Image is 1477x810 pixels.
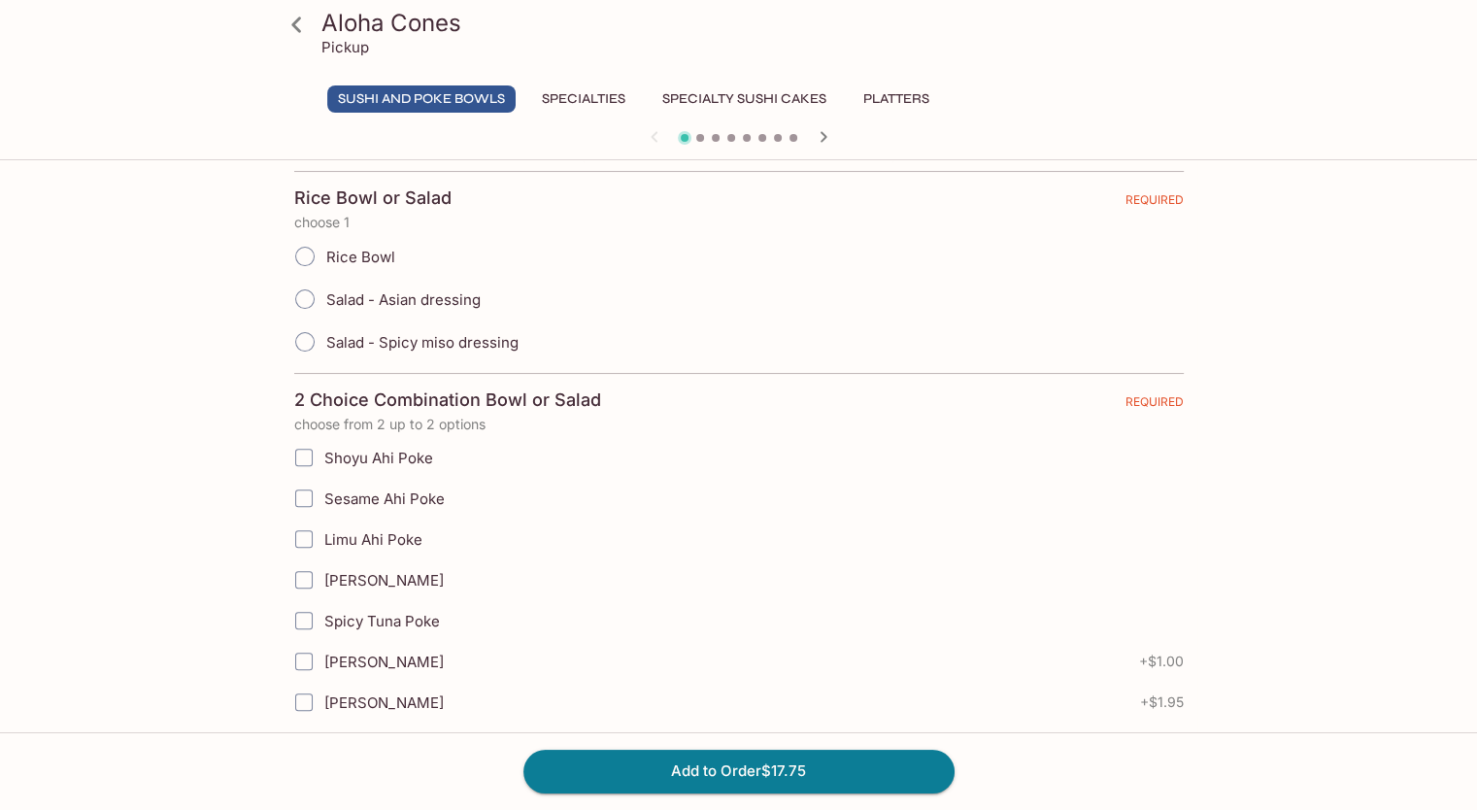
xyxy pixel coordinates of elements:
button: Add to Order$17.75 [523,750,955,793]
p: choose from 2 up to 2 options [294,417,1184,432]
span: [PERSON_NAME] [324,653,444,671]
button: Sushi and Poke Bowls [327,85,516,113]
span: Spicy Tuna Poke [324,612,440,630]
h4: Rice Bowl or Salad [294,187,452,209]
span: Rice Bowl [326,248,395,266]
span: + $1.95 [1140,694,1184,710]
span: REQUIRED [1125,394,1184,417]
button: Specialties [531,85,636,113]
span: Salad - Asian dressing [326,290,481,309]
p: Pickup [321,38,369,56]
span: + $1.00 [1139,654,1184,669]
span: Shoyu Ahi Poke [324,449,433,467]
span: Sesame Ahi Poke [324,489,445,508]
span: REQUIRED [1125,192,1184,215]
h3: Aloha Cones [321,8,1190,38]
span: Limu Ahi Poke [324,530,422,549]
p: choose 1 [294,215,1184,230]
span: [PERSON_NAME] [324,571,444,590]
span: Salad - Spicy miso dressing [326,333,519,352]
button: Platters [853,85,940,113]
span: [PERSON_NAME] [324,693,444,712]
h4: 2 Choice Combination Bowl or Salad [294,389,601,411]
button: Specialty Sushi Cakes [652,85,837,113]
